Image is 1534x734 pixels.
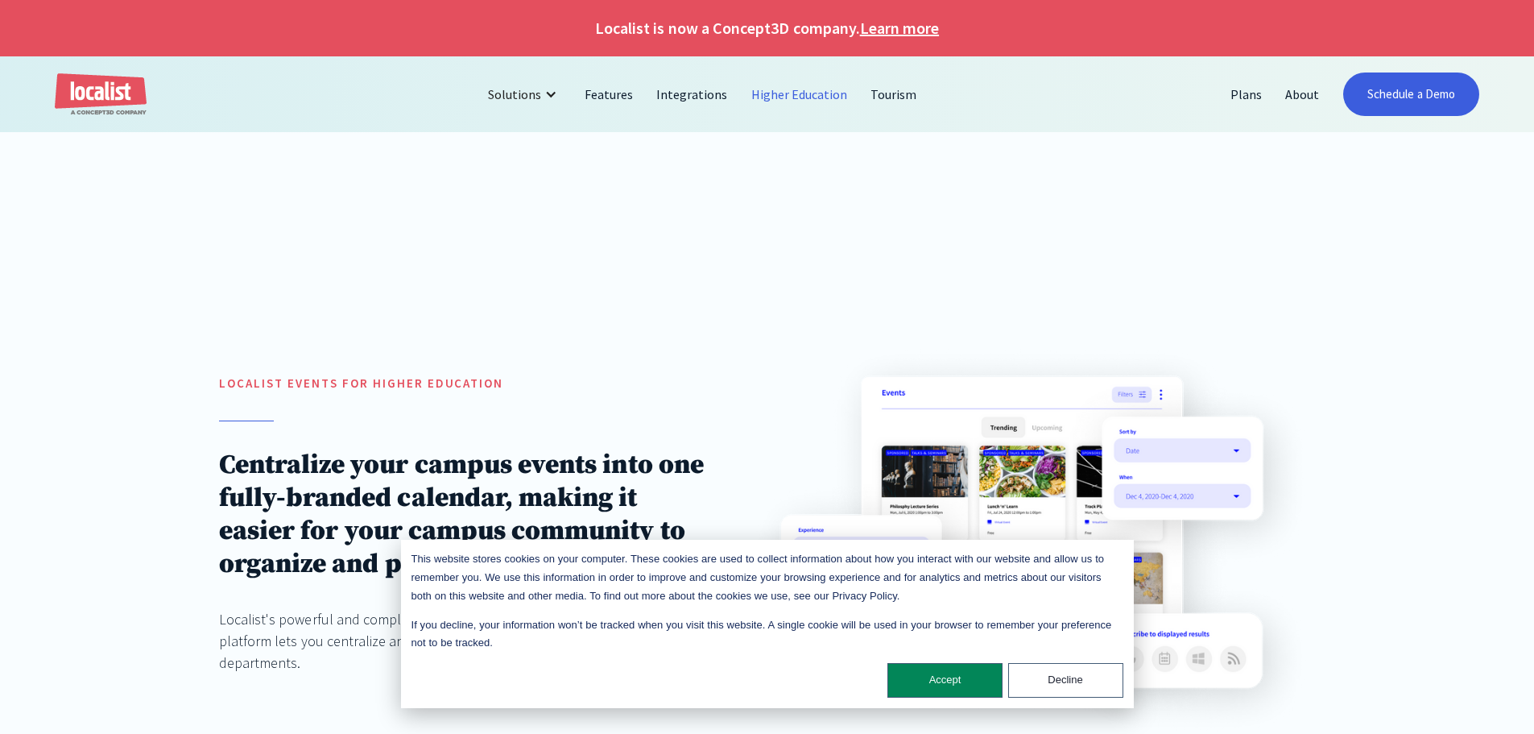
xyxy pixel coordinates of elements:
[411,550,1123,605] p: This website stores cookies on your computer. These cookies are used to collect information about...
[859,75,928,114] a: Tourism
[219,375,712,393] h5: localist Events for Higher education
[476,75,573,114] div: Solutions
[411,616,1123,653] p: If you decline, your information won’t be tracked when you visit this website. A single cookie wi...
[1343,73,1479,116] a: Schedule a Demo
[401,540,1134,708] div: Cookie banner
[55,73,147,116] a: home
[1008,663,1123,698] button: Decline
[887,663,1003,698] button: Accept
[573,75,645,114] a: Features
[645,75,739,114] a: Integrations
[1274,75,1331,114] a: About
[488,85,541,104] div: Solutions
[219,608,712,674] div: Localist's powerful and compliant event management and marketing automation platform lets you cen...
[860,16,939,40] a: Learn more
[219,449,712,581] h1: Centralize your campus events into one fully-branded calendar, making it easier for your campus c...
[740,75,860,114] a: Higher Education
[1219,75,1274,114] a: Plans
